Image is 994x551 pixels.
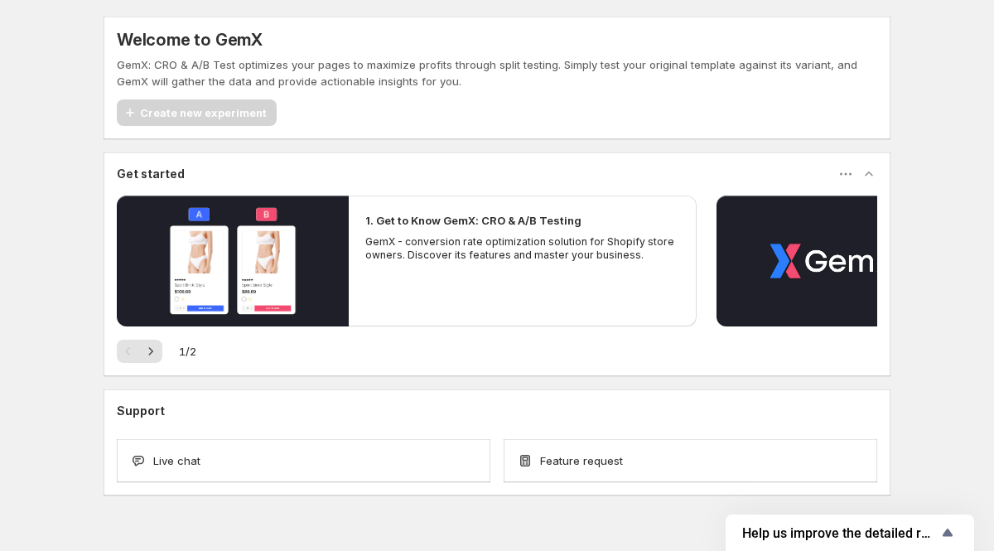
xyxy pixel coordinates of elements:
[365,235,680,262] p: GemX - conversion rate optimization solution for Shopify store owners. Discover its features and ...
[179,343,196,360] span: 1 / 2
[117,403,165,419] h3: Support
[742,525,938,541] span: Help us improve the detailed report for A/B campaigns
[742,523,958,543] button: Show survey - Help us improve the detailed report for A/B campaigns
[153,452,200,469] span: Live chat
[365,212,581,229] h2: 1. Get to Know GemX: CRO & A/B Testing
[117,56,877,89] p: GemX: CRO & A/B Test optimizes your pages to maximize profits through split testing. Simply test ...
[117,30,263,50] h5: Welcome to GemX
[540,452,623,469] span: Feature request
[117,166,185,182] h3: Get started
